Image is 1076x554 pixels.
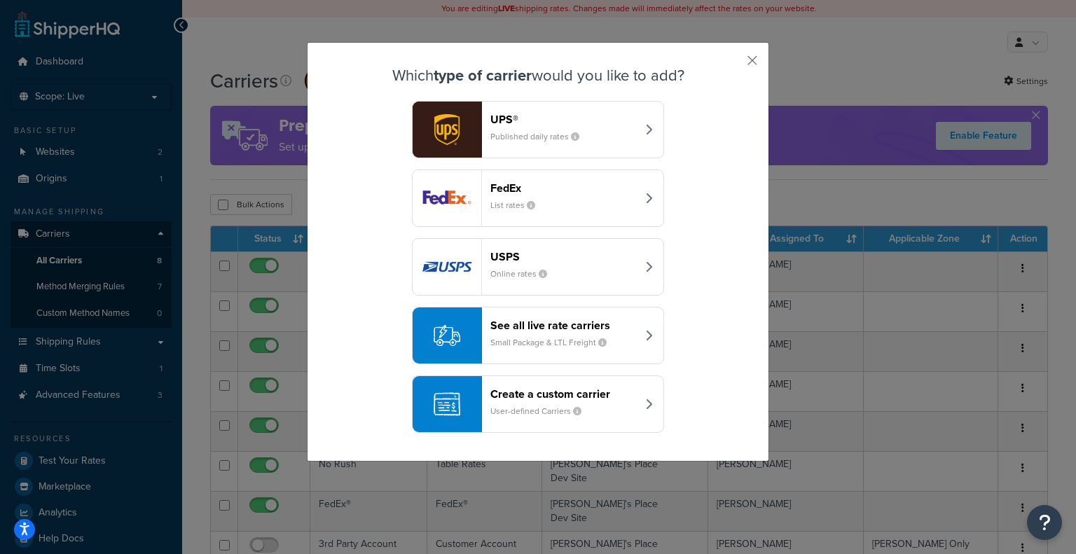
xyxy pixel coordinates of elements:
[434,391,460,417] img: icon-carrier-custom-c93b8a24.svg
[412,238,664,296] button: usps logoUSPSOnline rates
[413,239,481,295] img: usps logo
[1027,505,1062,540] button: Open Resource Center
[412,101,664,158] button: ups logoUPS®Published daily rates
[490,130,591,143] small: Published daily rates
[490,250,637,263] header: USPS
[434,322,460,349] img: icon-carrier-liverate-becf4550.svg
[412,169,664,227] button: fedEx logoFedExList rates
[412,307,664,364] button: See all live rate carriersSmall Package & LTL Freight
[412,375,664,433] button: Create a custom carrierUser-defined Carriers
[490,268,558,280] small: Online rates
[343,67,733,84] h3: Which would you like to add?
[490,405,593,417] small: User-defined Carriers
[490,113,637,126] header: UPS®
[413,102,481,158] img: ups logo
[434,64,532,87] strong: type of carrier
[413,170,481,226] img: fedEx logo
[490,181,637,195] header: FedEx
[490,336,618,349] small: Small Package & LTL Freight
[490,387,637,401] header: Create a custom carrier
[490,319,637,332] header: See all live rate carriers
[490,199,546,212] small: List rates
